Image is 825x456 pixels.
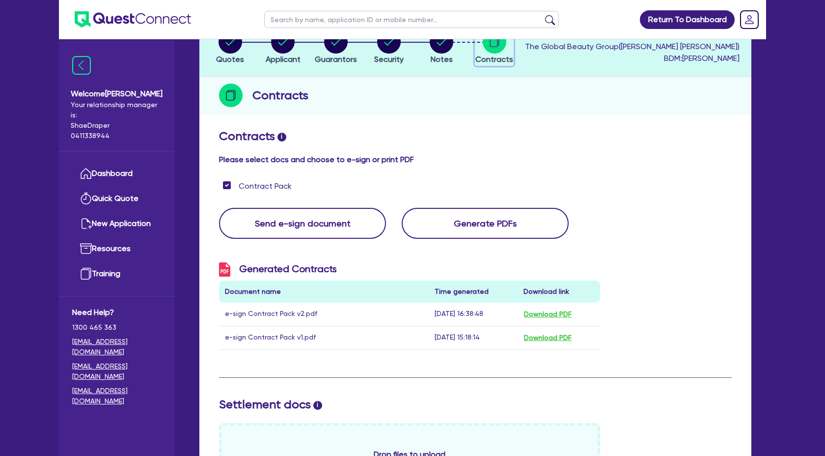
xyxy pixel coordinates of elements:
span: Your relationship manager is: Shae Draper 0411338944 [71,100,163,141]
th: Document name [219,281,429,303]
td: e-sign Contract Pack v2.pdf [219,303,429,326]
span: 1300 465 363 [72,322,161,333]
a: New Application [72,211,161,236]
button: Guarantors [314,29,357,66]
span: Applicant [266,55,301,64]
td: e-sign Contract Pack v1.pdf [219,326,429,349]
img: training [80,268,92,280]
a: [EMAIL_ADDRESS][DOMAIN_NAME] [72,386,161,406]
img: resources [80,243,92,255]
a: [EMAIL_ADDRESS][DOMAIN_NAME] [72,361,161,382]
span: Notes [431,55,453,64]
a: Resources [72,236,161,261]
a: Training [72,261,161,286]
img: icon-pdf [219,262,230,277]
span: i [277,133,286,142]
h2: Contracts [219,129,732,143]
th: Time generated [429,281,518,303]
span: Security [374,55,404,64]
button: Download PDF [523,309,572,320]
a: Dropdown toggle [737,7,762,32]
h3: Generated Contracts [219,262,600,277]
span: Guarantors [315,55,357,64]
label: Contract Pack [239,180,292,192]
button: Notes [429,29,454,66]
span: Quotes [216,55,244,64]
th: Download link [518,281,600,303]
img: icon-menu-close [72,56,91,75]
span: Welcome [PERSON_NAME] [71,88,163,100]
span: Need Help? [72,307,161,318]
button: Send e-sign document [219,208,386,239]
a: Quick Quote [72,186,161,211]
img: step-icon [219,84,243,107]
button: Download PDF [523,332,572,343]
td: [DATE] 16:38:48 [429,303,518,326]
input: Search by name, application ID or mobile number... [264,11,559,28]
h2: Contracts [252,86,308,104]
button: Generate PDFs [402,208,569,239]
button: Quotes [216,29,245,66]
h2: Settlement docs [219,398,732,412]
img: quick-quote [80,193,92,204]
a: Dashboard [72,161,161,186]
span: The Global Beauty Group ( [PERSON_NAME] [PERSON_NAME] ) [525,42,740,51]
a: Return To Dashboard [640,10,735,29]
a: [EMAIL_ADDRESS][DOMAIN_NAME] [72,337,161,357]
span: i [313,401,322,410]
img: quest-connect-logo-blue [75,11,191,28]
img: new-application [80,218,92,229]
h4: Please select docs and choose to e-sign or print PDF [219,155,732,164]
button: Contracts [475,29,514,66]
span: BDM: [PERSON_NAME] [525,53,740,64]
button: Security [374,29,404,66]
td: [DATE] 15:18:14 [429,326,518,349]
button: Applicant [265,29,301,66]
span: Contracts [475,55,513,64]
